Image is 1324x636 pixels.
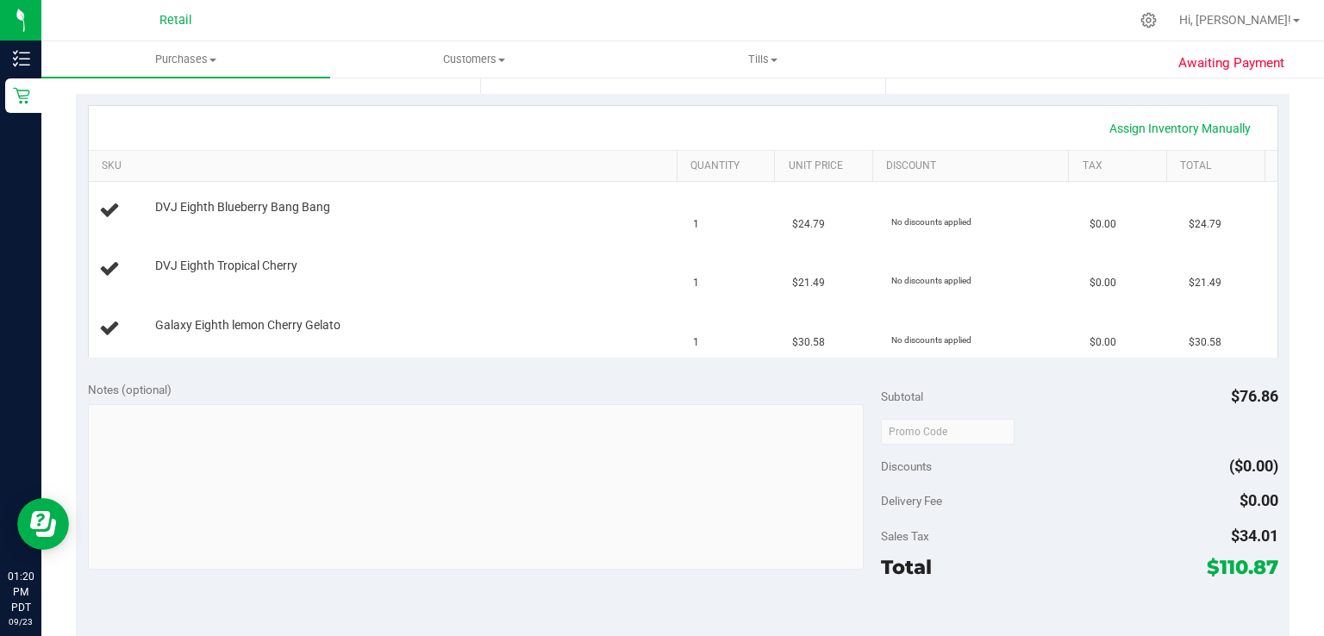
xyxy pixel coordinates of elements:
[1229,457,1278,475] span: ($0.00)
[881,390,923,403] span: Subtotal
[891,276,971,285] span: No discounts applied
[159,13,192,28] span: Retail
[331,52,618,67] span: Customers
[693,275,699,291] span: 1
[13,87,30,104] inline-svg: Retail
[1178,53,1284,73] span: Awaiting Payment
[1138,12,1159,28] div: Manage settings
[1090,275,1116,291] span: $0.00
[891,217,971,227] span: No discounts applied
[17,498,69,550] iframe: Resource center
[881,555,932,579] span: Total
[41,41,330,78] a: Purchases
[1231,387,1278,405] span: $76.86
[155,317,340,334] span: Galaxy Eighth lemon Cherry Gelato
[619,41,908,78] a: Tills
[1240,491,1278,509] span: $0.00
[690,159,768,173] a: Quantity
[693,334,699,351] span: 1
[881,529,929,543] span: Sales Tax
[620,52,907,67] span: Tills
[155,199,330,215] span: DVJ Eighth Blueberry Bang Bang
[881,419,1015,445] input: Promo Code
[1189,275,1221,291] span: $21.49
[1098,114,1262,143] a: Assign Inventory Manually
[102,159,670,173] a: SKU
[330,41,619,78] a: Customers
[1090,216,1116,233] span: $0.00
[1189,216,1221,233] span: $24.79
[1179,13,1291,27] span: Hi, [PERSON_NAME]!
[8,615,34,628] p: 09/23
[41,52,330,67] span: Purchases
[792,275,825,291] span: $21.49
[1189,334,1221,351] span: $30.58
[1090,334,1116,351] span: $0.00
[693,216,699,233] span: 1
[792,216,825,233] span: $24.79
[881,451,932,482] span: Discounts
[1180,159,1258,173] a: Total
[13,50,30,67] inline-svg: Inventory
[8,569,34,615] p: 01:20 PM PDT
[1083,159,1160,173] a: Tax
[789,159,866,173] a: Unit Price
[88,383,172,396] span: Notes (optional)
[1231,527,1278,545] span: $34.01
[792,334,825,351] span: $30.58
[891,335,971,345] span: No discounts applied
[886,159,1062,173] a: Discount
[1207,555,1278,579] span: $110.87
[155,258,297,274] span: DVJ Eighth Tropical Cherry
[881,494,942,508] span: Delivery Fee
